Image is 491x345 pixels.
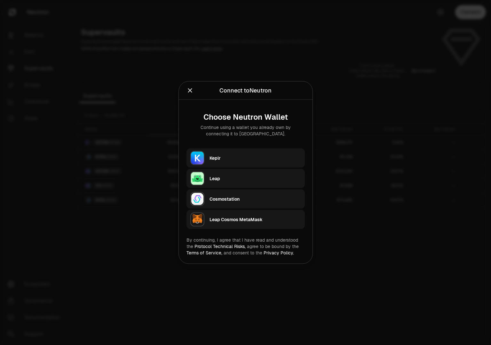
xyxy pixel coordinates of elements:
[210,175,301,182] div: Leap
[190,151,204,165] img: Keplr
[186,250,222,256] a: Terms of Service,
[190,213,204,227] img: Leap Cosmos MetaMask
[219,86,272,95] div: Connect to Neutron
[190,172,204,186] img: Leap
[264,250,294,256] a: Privacy Policy.
[186,169,305,188] button: LeapLeap
[186,86,194,95] button: Close
[210,196,301,202] div: Cosmostation
[192,124,300,137] div: Continue using a wallet you already own by connecting it to [GEOGRAPHIC_DATA].
[186,210,305,229] button: Leap Cosmos MetaMaskLeap Cosmos MetaMask
[186,189,305,209] button: CosmostationCosmostation
[210,155,301,161] div: Keplr
[186,148,305,168] button: KeplrKeplr
[192,113,300,122] div: Choose Neutron Wallet
[194,244,246,249] a: Protocol Technical Risks,
[190,192,204,206] img: Cosmostation
[210,216,301,223] div: Leap Cosmos MetaMask
[186,237,305,256] div: By continuing, I agree that I have read and understood the agree to be bound by the and consent t...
